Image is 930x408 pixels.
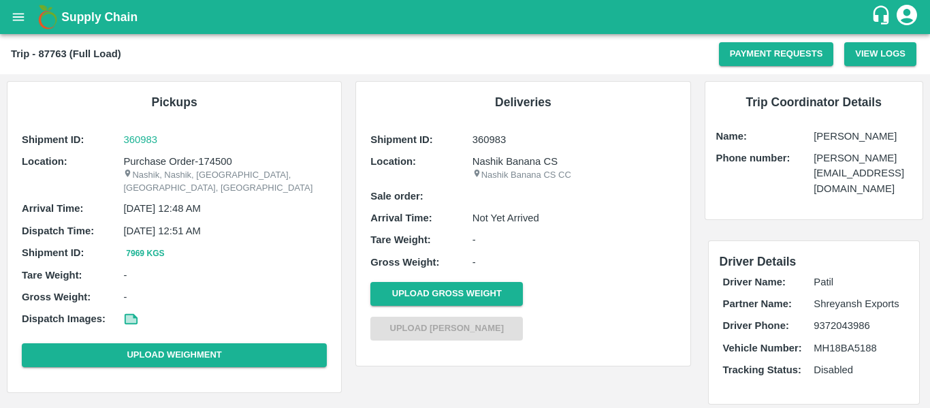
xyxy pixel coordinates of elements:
h6: Deliveries [367,93,679,112]
p: [PERSON_NAME] [814,129,912,144]
b: Driver Phone: [723,320,789,331]
b: Tare Weight: [22,270,82,281]
b: Tare Weight: [370,234,431,245]
p: - [123,289,327,304]
p: [PERSON_NAME][EMAIL_ADDRESS][DOMAIN_NAME] [814,151,912,196]
p: MH18BA5188 [814,341,905,356]
b: Tracking Status: [723,364,801,375]
p: Disabled [814,362,905,377]
b: Location: [22,156,67,167]
button: View Logs [844,42,916,66]
button: 7969 Kgs [123,247,167,261]
b: Vehicle Number: [723,343,802,354]
b: Shipment ID: [22,247,84,258]
a: Supply Chain [61,7,871,27]
b: Trip - 87763 (Full Load) [11,48,121,59]
b: Gross Weight: [22,292,91,302]
span: Driver Details [720,255,797,268]
b: Shipment ID: [370,134,433,145]
div: account of current user [895,3,919,31]
p: - [472,255,676,270]
b: Arrival Time: [370,213,432,223]
p: Shreyansh Exports [814,296,905,311]
p: 9372043986 [814,318,905,333]
img: logo [34,3,61,31]
h6: Trip Coordinator Details [716,93,912,112]
b: Partner Name: [723,298,792,309]
p: Nashik Banana CS [472,154,676,169]
p: Purchase Order-174500 [123,154,327,169]
b: Sale order: [370,191,423,202]
button: Payment Requests [719,42,834,66]
button: open drawer [3,1,34,33]
div: customer-support [871,5,895,29]
b: Name: [716,131,747,142]
p: Nashik Banana CS CC [472,169,676,182]
h6: Pickups [18,93,330,112]
p: Nashik, Nashik, [GEOGRAPHIC_DATA], [GEOGRAPHIC_DATA], [GEOGRAPHIC_DATA] [123,169,327,194]
b: Arrival Time: [22,203,83,214]
p: - [472,232,676,247]
b: Supply Chain [61,10,138,24]
a: 360983 [123,132,327,147]
button: Upload Gross Weight [370,282,523,306]
p: Not Yet Arrived [472,210,676,225]
p: - [123,268,327,283]
p: [DATE] 12:48 AM [123,201,327,216]
b: Dispatch Images: [22,313,106,324]
b: Driver Name: [723,277,786,287]
b: Dispatch Time: [22,225,94,236]
b: Shipment ID: [22,134,84,145]
b: Gross Weight: [370,257,439,268]
button: Upload Weighment [22,343,327,367]
b: Location: [370,156,416,167]
p: Patil [814,274,905,289]
p: [DATE] 12:51 AM [123,223,327,238]
p: 360983 [472,132,676,147]
b: Phone number: [716,153,790,163]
